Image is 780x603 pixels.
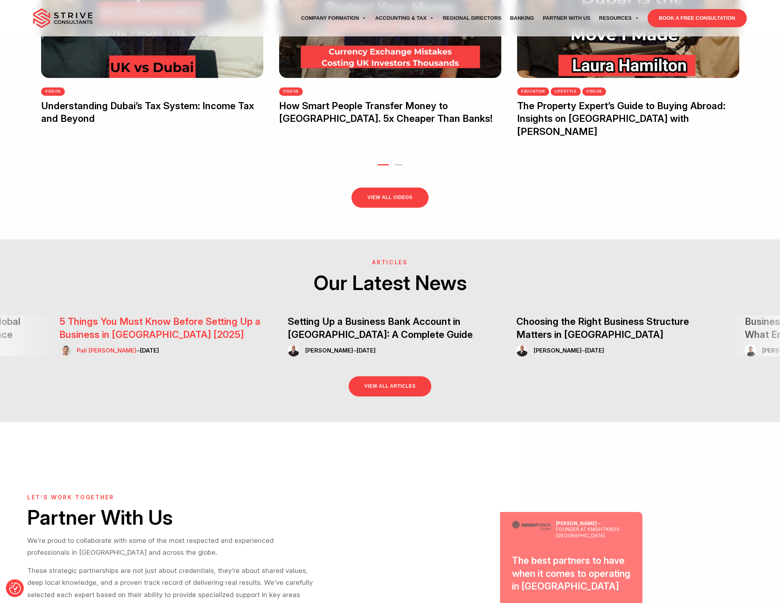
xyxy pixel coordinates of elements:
a: videos [41,87,65,96]
a: [PERSON_NAME] [305,347,353,354]
strong: [PERSON_NAME] – [556,521,601,526]
a: Lifestyle [551,87,581,96]
h6: let’s work together [27,494,317,501]
a: Resources [595,7,643,29]
button: Consent Preferences [9,582,21,594]
a: Partner with Us [538,7,595,29]
a: BOOK A FREE CONSULTATION [648,9,747,27]
span: [DATE] [357,347,376,354]
div: – [301,346,376,355]
div: – [73,346,159,355]
a: Pali [PERSON_NAME] [77,347,136,354]
a: videos [279,87,303,96]
a: VIEW ALL ARTICLES [349,376,432,396]
p: We’re proud to collaborate with some of the most respected and experienced professionals in [GEOG... [27,535,317,559]
a: Education [517,87,549,96]
span: [DATE] [140,347,159,354]
a: Understanding Dubai’s Tax System: Income Tax and Beyond [41,100,254,125]
div: The best partners to have when it comes to operating in [GEOGRAPHIC_DATA] [500,554,642,593]
img: Pali Banwait [59,345,71,356]
a: Accounting & Tax [371,7,438,29]
button: 2 [395,164,402,165]
img: Revisit consent button [9,582,21,594]
div: – [530,346,604,355]
a: Regional Directors [438,7,506,29]
img: main-logo.svg [33,8,93,28]
a: 5 Things You Must Know Before Setting Up a Business in [GEOGRAPHIC_DATA] [2025] [59,316,261,340]
a: Setting Up a Business Bank Account in [GEOGRAPHIC_DATA]: A Complete Guide [288,316,473,340]
a: Choosing the Right Business Structure Matters in [GEOGRAPHIC_DATA] [516,316,689,340]
button: 1 [378,164,389,165]
a: Company Formation [297,7,371,29]
a: The Property Expert’s Guide to Buying Abroad: Insights on [GEOGRAPHIC_DATA] with [PERSON_NAME] [517,100,725,138]
a: VIEW ALL VIDEOS [351,188,428,208]
a: videos [582,87,606,96]
span: [DATE] [585,347,604,354]
a: Banking [506,7,538,29]
a: [PERSON_NAME] [534,347,582,354]
a: How Smart People Transfer Money to [GEOGRAPHIC_DATA]. 5x Cheaper Than Banks! [279,100,493,125]
p: founder at KnightKnox [GEOGRAPHIC_DATA] [556,521,631,540]
h2: Partner With Us [27,504,317,531]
